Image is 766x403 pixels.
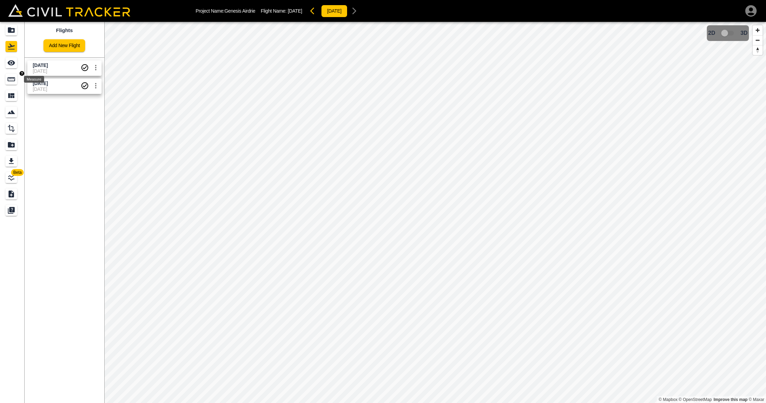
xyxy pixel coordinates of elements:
[196,8,255,14] p: Project Name: Genesis Airdrie
[679,397,712,402] a: OpenStreetMap
[104,22,766,403] canvas: Map
[749,397,764,402] a: Maxar
[753,45,763,55] button: Reset bearing to north
[24,76,44,83] div: Measure
[714,397,748,402] a: Map feedback
[753,25,763,35] button: Zoom in
[288,8,302,14] span: [DATE]
[718,27,738,40] span: 3D model not uploaded yet
[659,397,677,402] a: Mapbox
[321,5,347,17] button: [DATE]
[708,30,715,36] span: 2D
[261,8,302,14] p: Flight Name:
[8,4,130,17] img: Civil Tracker
[753,35,763,45] button: Zoom out
[741,30,748,36] span: 3D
